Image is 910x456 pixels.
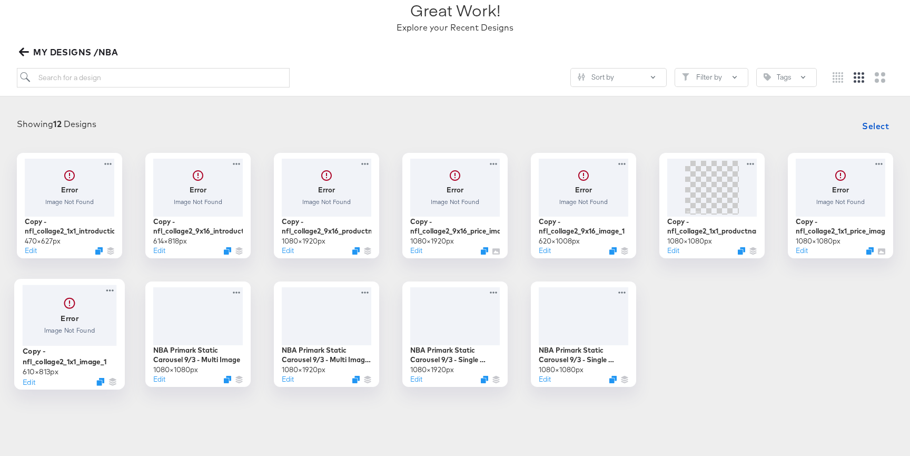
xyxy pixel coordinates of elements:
[796,236,840,246] div: 1080 × 1080 px
[153,374,165,384] button: Edit
[756,68,817,87] button: TagTags
[25,217,114,236] div: Copy - nfl_collage2_1x1_introduction_image_1
[153,236,187,246] div: 614 × 818 px
[796,246,808,256] button: Edit
[224,247,231,255] svg: Duplicate
[667,217,757,236] div: Copy - nfl_collage2_1x1_productname_image
[675,68,748,87] button: FilterFilter by
[682,73,689,81] svg: Filter
[539,217,628,236] div: Copy - nfl_collage2_9x16_image_1
[25,246,37,256] button: Edit
[17,68,290,88] input: Search for a design
[539,365,583,375] div: 1080 × 1080 px
[858,115,893,137] button: Select
[410,217,500,236] div: Copy - nfl_collage2_9x16_price_image
[578,73,585,81] svg: Sliders
[667,236,712,246] div: 1080 × 1080 px
[539,345,628,365] div: NBA Primark Static Carousel 9/3 - Single Image
[224,376,231,383] svg: Duplicate
[25,236,61,246] div: 470 × 627 px
[410,236,454,246] div: 1080 × 1920 px
[53,119,62,129] strong: 12
[410,246,422,256] button: Edit
[764,73,771,81] svg: Tag
[738,247,745,255] svg: Duplicate
[796,217,885,236] div: Copy - nfl_collage2_1x1_price_image
[531,282,636,387] div: NBA Primark Static Carousel 9/3 - Single Image1080×1080pxEditDuplicate
[274,153,379,258] div: ErrorImage Not FoundCopy - nfl_collage2_9x16_productname_image1080×1920pxEditDuplicate
[23,376,35,386] button: Edit
[145,282,251,387] div: NBA Primark Static Carousel 9/3 - Multi Image1080×1080pxEditDuplicate
[609,376,617,383] svg: Duplicate
[539,246,551,256] button: Edit
[282,374,294,384] button: Edit
[14,279,125,390] div: ErrorImage Not FoundCopy - nfl_collage2_1x1_image_1610×813pxEditDuplicate
[570,68,667,87] button: SlidersSort by
[402,282,508,387] div: NBA Primark Static Carousel 9/3 - Single Image 9:161080×1920pxEditDuplicate
[854,72,864,83] svg: Medium grid
[274,282,379,387] div: NBA Primark Static Carousel 9/3 - Multi Image 9:161080×1920pxEditDuplicate
[539,374,551,384] button: Edit
[410,365,454,375] div: 1080 × 1920 px
[667,246,679,256] button: Edit
[410,374,422,384] button: Edit
[95,247,103,255] svg: Duplicate
[282,345,371,365] div: NBA Primark Static Carousel 9/3 - Multi Image 9:16
[397,22,513,34] div: Explore your Recent Designs
[153,365,198,375] div: 1080 × 1080 px
[531,153,636,258] div: ErrorImage Not FoundCopy - nfl_collage2_9x16_image_1620×1008pxEditDuplicate
[539,236,580,246] div: 620 × 1008 px
[402,153,508,258] div: ErrorImage Not FoundCopy - nfl_collage2_9x16_price_image1080×1920pxEditDuplicate
[866,247,874,255] svg: Duplicate
[833,72,843,83] svg: Small grid
[145,153,251,258] div: ErrorImage Not FoundCopy - nfl_collage2_9x16_introduction_image_1614×818pxEditDuplicate
[410,345,500,365] div: NBA Primark Static Carousel 9/3 - Single Image 9:16
[17,45,122,60] button: MY DESIGNS /NBA
[609,247,617,255] svg: Duplicate
[352,376,360,383] svg: Duplicate
[788,153,893,258] div: ErrorImage Not FoundCopy - nfl_collage2_1x1_price_image1080×1080pxEditDuplicate
[282,365,325,375] div: 1080 × 1920 px
[153,246,165,256] button: Edit
[481,247,488,255] svg: Duplicate
[21,45,118,60] span: MY DESIGNS /NBA
[352,247,360,255] svg: Duplicate
[17,118,96,130] div: Showing Designs
[23,366,58,376] div: 610 × 813 px
[153,217,243,236] div: Copy - nfl_collage2_9x16_introduction_image_1
[875,72,885,83] svg: Large grid
[282,217,371,236] div: Copy - nfl_collage2_9x16_productname_image
[17,153,122,258] div: ErrorImage Not FoundCopy - nfl_collage2_1x1_introduction_image_1470×627pxEditDuplicate
[282,236,325,246] div: 1080 × 1920 px
[96,377,104,385] svg: Duplicate
[481,376,488,383] svg: Duplicate
[282,246,294,256] button: Edit
[23,346,117,366] div: Copy - nfl_collage2_1x1_image_1
[153,345,243,365] div: NBA Primark Static Carousel 9/3 - Multi Image
[862,119,889,133] span: Select
[659,153,765,258] div: Copy - nfl_collage2_1x1_productname_image1080×1080pxEditDuplicate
